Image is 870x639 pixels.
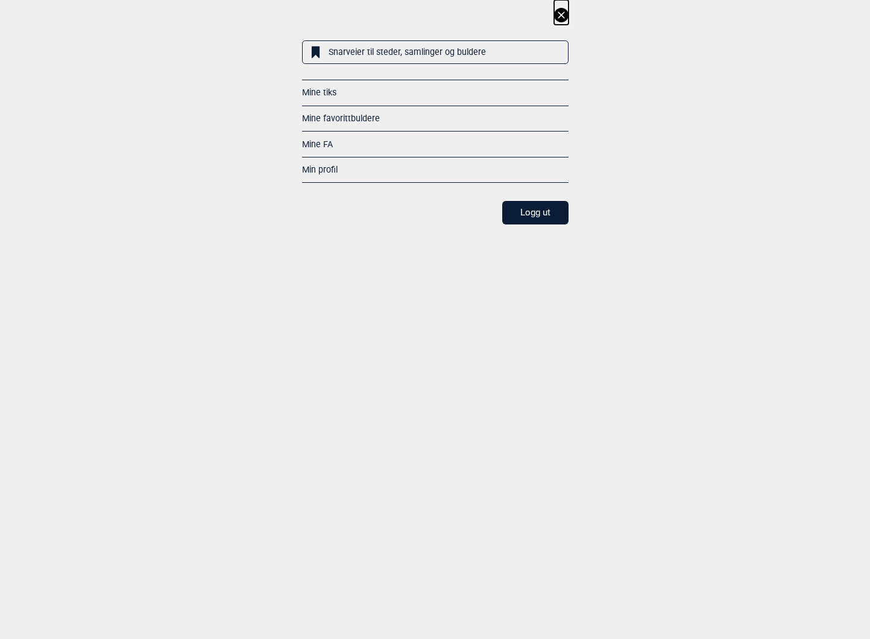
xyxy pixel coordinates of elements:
[302,139,333,149] a: Mine FA
[502,201,569,224] button: Logg ut
[302,87,336,97] a: Mine tiks
[302,165,338,174] a: Min profil
[302,113,380,123] a: Mine favorittbuldere
[302,40,569,64] a: Snarveier til steder, samlinger og buldere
